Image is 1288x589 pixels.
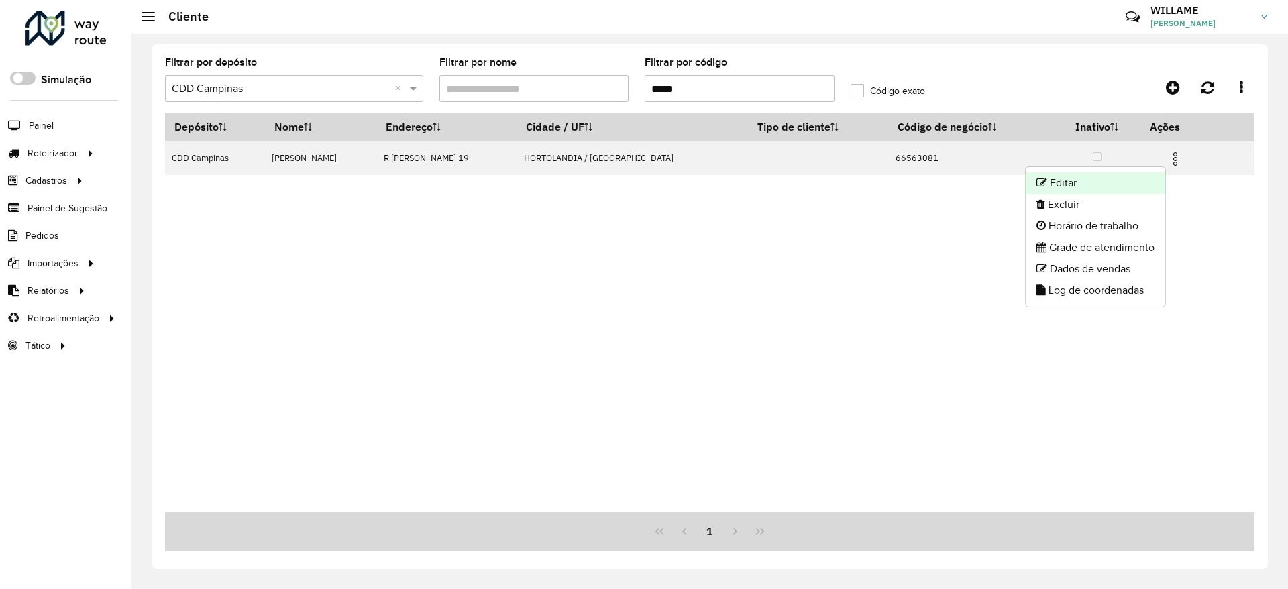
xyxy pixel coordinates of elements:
[41,72,91,88] label: Simulação
[1026,215,1165,237] li: Horário de trabalho
[25,229,59,243] span: Pedidos
[1140,113,1221,141] th: Ações
[645,54,727,70] label: Filtrar por código
[889,113,1054,141] th: Código de negócio
[265,113,377,141] th: Nome
[165,113,265,141] th: Depósito
[25,339,50,353] span: Tático
[265,141,377,175] td: [PERSON_NAME]
[1150,17,1251,30] span: [PERSON_NAME]
[1026,280,1165,301] li: Log de coordenadas
[28,284,69,298] span: Relatórios
[1026,237,1165,258] li: Grade de atendimento
[697,519,722,544] button: 1
[155,9,209,24] h2: Cliente
[1054,113,1140,141] th: Inativo
[439,54,517,70] label: Filtrar por nome
[25,174,67,188] span: Cadastros
[889,141,1054,175] td: 66563081
[377,141,517,175] td: R [PERSON_NAME] 19
[1026,194,1165,215] li: Excluir
[748,113,889,141] th: Tipo de cliente
[28,311,99,325] span: Retroalimentação
[517,141,749,175] td: HORTOLANDIA / [GEOGRAPHIC_DATA]
[1150,4,1251,17] h3: WILLAME
[1118,3,1147,32] a: Contato Rápido
[165,54,257,70] label: Filtrar por depósito
[29,119,54,133] span: Painel
[28,201,107,215] span: Painel de Sugestão
[377,113,517,141] th: Endereço
[28,256,78,270] span: Importações
[395,81,407,97] span: Clear all
[28,146,78,160] span: Roteirizador
[851,84,925,98] label: Código exato
[165,141,265,175] td: CDD Campinas
[517,113,749,141] th: Cidade / UF
[1026,172,1165,194] li: Editar
[1026,258,1165,280] li: Dados de vendas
